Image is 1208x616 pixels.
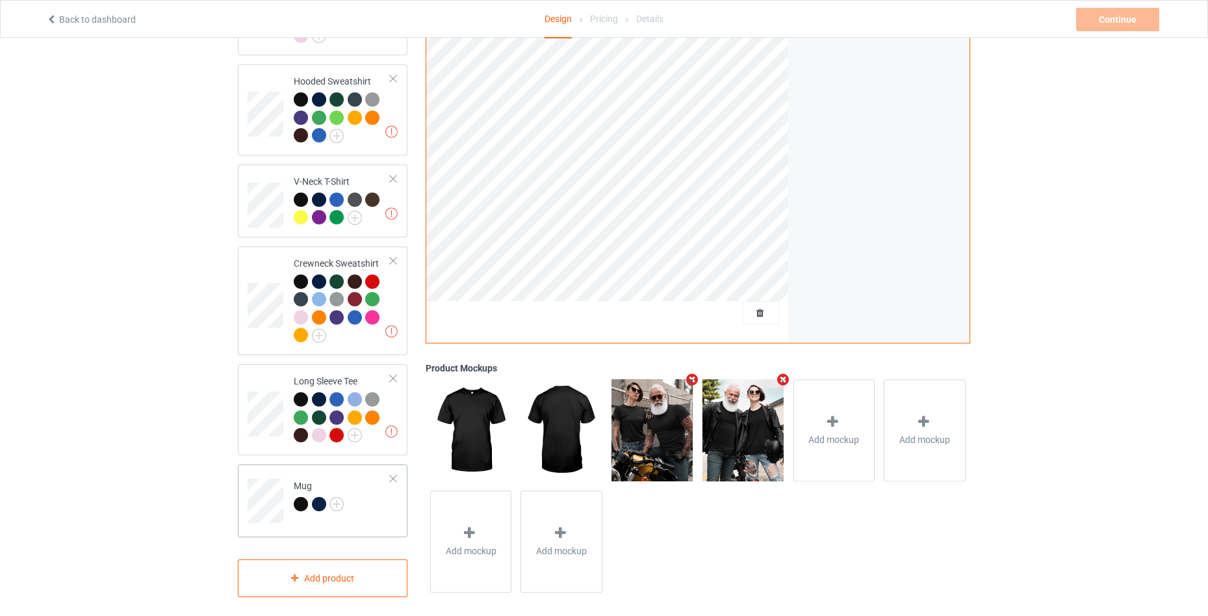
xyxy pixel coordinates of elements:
[238,464,407,537] div: Mug
[238,64,407,155] div: Hooded Sweatshirt
[520,490,602,593] div: Add mockup
[46,14,136,25] a: Back to dashboard
[590,1,618,37] div: Pricing
[294,175,391,224] div: V-Neck T-Shirt
[430,379,511,481] img: regular.jpg
[808,433,859,446] span: Add mockup
[536,544,587,557] span: Add mockup
[385,325,398,338] img: exclamation icon
[294,257,391,341] div: Crewneck Sweatshirt
[385,208,398,220] img: exclamation icon
[329,497,344,511] img: svg+xml;base64,PD94bWwgdmVyc2lvbj0iMS4wIiBlbmNvZGluZz0iVVRGLTgiPz4KPHN2ZyB3aWR0aD0iMjJweCIgaGVpZ2...
[385,126,398,138] img: exclamation icon
[775,373,791,386] i: Remove mockup
[238,247,407,355] div: Crewneck Sweatshirt
[238,364,407,455] div: Long Sleeve Tee
[545,1,572,38] div: Design
[385,425,398,438] img: exclamation icon
[294,375,391,442] div: Long Sleeve Tee
[312,328,326,343] img: svg+xml;base64,PD94bWwgdmVyc2lvbj0iMS4wIiBlbmNvZGluZz0iVVRGLTgiPz4KPHN2ZyB3aWR0aD0iMjJweCIgaGVpZ2...
[348,428,362,442] img: svg+xml;base64,PD94bWwgdmVyc2lvbj0iMS4wIiBlbmNvZGluZz0iVVRGLTgiPz4KPHN2ZyB3aWR0aD0iMjJweCIgaGVpZ2...
[636,1,663,37] div: Details
[430,490,512,593] div: Add mockup
[446,544,496,557] span: Add mockup
[329,129,344,143] img: svg+xml;base64,PD94bWwgdmVyc2lvbj0iMS4wIiBlbmNvZGluZz0iVVRGLTgiPz4KPHN2ZyB3aWR0aD0iMjJweCIgaGVpZ2...
[294,75,391,142] div: Hooded Sweatshirt
[426,362,970,375] div: Product Mockups
[520,379,602,481] img: regular.jpg
[238,559,407,598] div: Add product
[793,379,875,481] div: Add mockup
[611,379,693,481] img: regular.jpg
[294,479,344,511] div: Mug
[899,433,950,446] span: Add mockup
[684,373,700,386] i: Remove mockup
[348,211,362,225] img: svg+xml;base64,PD94bWwgdmVyc2lvbj0iMS4wIiBlbmNvZGluZz0iVVRGLTgiPz4KPHN2ZyB3aWR0aD0iMjJweCIgaGVpZ2...
[884,379,966,481] div: Add mockup
[238,165,407,237] div: V-Neck T-Shirt
[702,379,784,481] img: regular.jpg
